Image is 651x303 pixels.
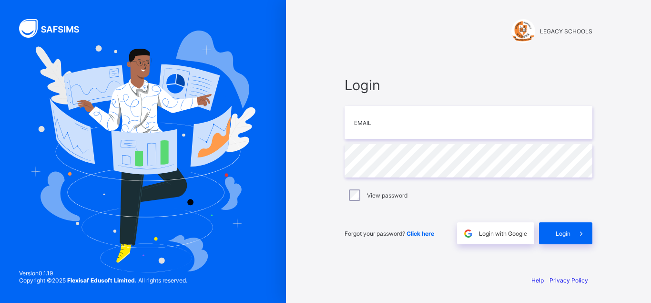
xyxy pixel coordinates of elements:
label: View password [367,192,407,199]
a: Click here [407,230,434,237]
strong: Flexisaf Edusoft Limited. [67,277,137,284]
img: google.396cfc9801f0270233282035f929180a.svg [463,228,474,239]
img: SAFSIMS Logo [19,19,91,38]
span: Login with Google [479,230,527,237]
a: Privacy Policy [549,277,588,284]
a: Help [531,277,544,284]
img: Hero Image [31,31,255,273]
span: Login [556,230,570,237]
span: Version 0.1.19 [19,270,187,277]
span: Copyright © 2025 All rights reserved. [19,277,187,284]
span: LEGACY SCHOOLS [540,28,592,35]
span: Forgot your password? [345,230,434,237]
span: Login [345,77,592,94]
